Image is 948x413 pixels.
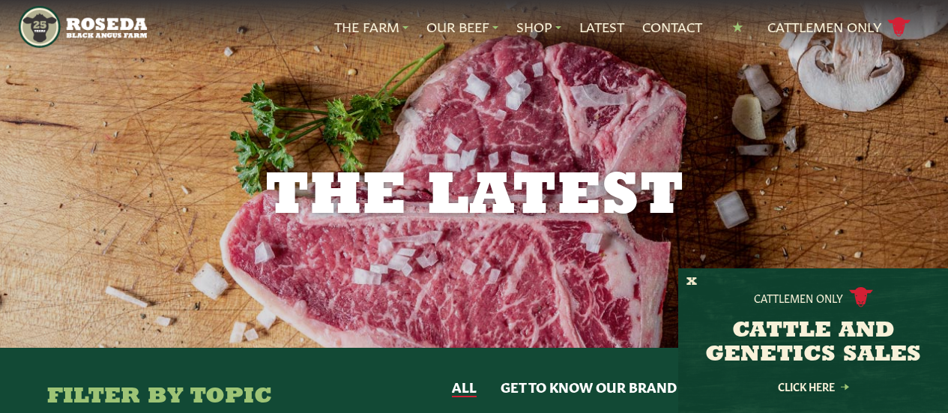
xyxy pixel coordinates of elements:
[767,14,911,40] a: Cattlemen Only
[516,17,561,37] a: Shop
[334,17,408,37] a: The Farm
[19,6,147,48] img: https://roseda.com/wp-content/uploads/2021/05/roseda-25-header.png
[426,17,498,37] a: Our Beef
[686,274,697,290] button: X
[452,378,477,397] button: All
[579,17,624,37] a: Latest
[849,287,873,307] img: cattle-icon.svg
[47,385,272,409] h4: Filter By Topic
[697,319,929,367] h3: CATTLE AND GENETICS SALES
[501,378,677,397] button: Get to Know Our Brand
[642,17,702,37] a: Contact
[91,168,858,228] h1: The Latest
[754,290,843,305] p: Cattlemen Only
[746,382,881,391] a: Click Here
